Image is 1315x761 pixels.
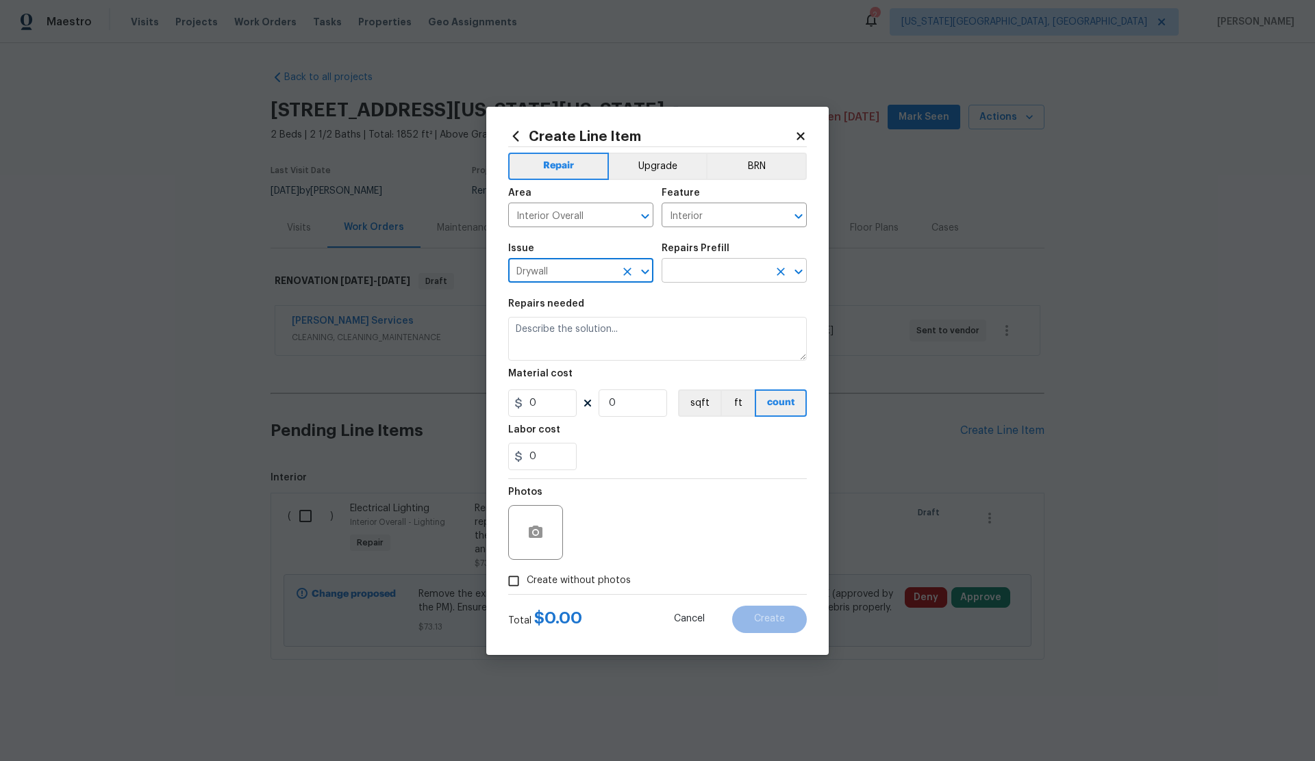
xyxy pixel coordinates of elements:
h5: Feature [662,188,700,198]
h5: Repairs needed [508,299,584,309]
span: Cancel [674,614,705,624]
span: Create [754,614,785,624]
button: Cancel [652,606,727,633]
button: sqft [678,389,721,417]
h2: Create Line Item [508,129,794,144]
button: Clear [618,262,637,281]
button: Open [636,207,655,226]
button: Clear [771,262,790,281]
span: $ 0.00 [534,610,582,626]
span: Create without photos [527,573,631,588]
h5: Repairs Prefill [662,244,729,253]
h5: Photos [508,487,542,497]
button: Open [789,207,808,226]
button: Open [636,262,655,281]
button: BRN [706,153,807,180]
h5: Issue [508,244,534,253]
button: count [755,389,807,417]
button: Upgrade [609,153,707,180]
h5: Area [508,188,531,198]
h5: Material cost [508,369,573,378]
button: ft [721,389,755,417]
button: Open [789,262,808,281]
button: Create [732,606,807,633]
div: Total [508,611,582,628]
h5: Labor cost [508,425,560,435]
button: Repair [508,153,609,180]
